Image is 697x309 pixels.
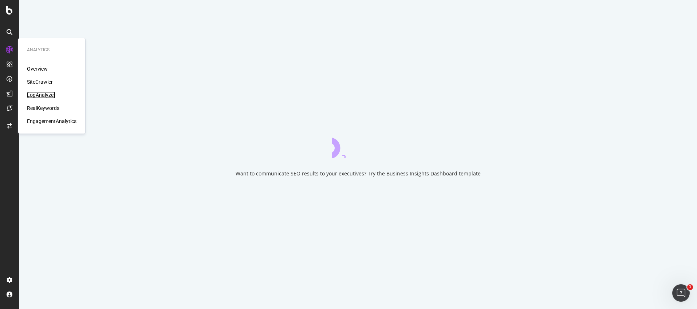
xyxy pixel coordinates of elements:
[27,104,59,112] a: RealKeywords
[236,170,481,177] div: Want to communicate SEO results to your executives? Try the Business Insights Dashboard template
[27,91,55,99] a: LogAnalyzer
[332,132,384,158] div: animation
[672,284,690,302] iframe: Intercom live chat
[687,284,693,290] span: 1
[27,47,76,53] div: Analytics
[27,78,53,86] a: SiteCrawler
[27,118,76,125] a: EngagementAnalytics
[27,65,48,72] a: Overview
